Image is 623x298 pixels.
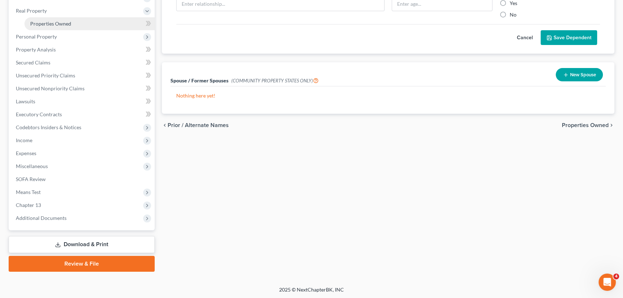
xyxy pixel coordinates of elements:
a: Unsecured Priority Claims [10,69,155,82]
span: Additional Documents [16,215,67,221]
span: Properties Owned [562,122,609,128]
a: Property Analysis [10,43,155,56]
button: chevron_left Prior / Alternate Names [162,122,229,128]
a: Properties Owned [24,17,155,30]
a: SOFA Review [10,173,155,186]
i: chevron_right [609,122,614,128]
label: No [510,11,517,18]
span: SOFA Review [16,176,46,182]
span: Properties Owned [30,21,71,27]
a: Download & Print [9,236,155,253]
span: Means Test [16,189,41,195]
span: Expenses [16,150,36,156]
span: Income [16,137,32,143]
span: Lawsuits [16,98,35,104]
a: Review & File [9,256,155,272]
span: Executory Contracts [16,111,62,117]
button: New Spouse [556,68,603,81]
span: Unsecured Nonpriority Claims [16,85,85,91]
a: Lawsuits [10,95,155,108]
span: Chapter 13 [16,202,41,208]
a: Unsecured Nonpriority Claims [10,82,155,95]
span: Codebtors Insiders & Notices [16,124,81,130]
iframe: Intercom live chat [599,274,616,291]
a: Executory Contracts [10,108,155,121]
span: Spouse / Former Spouses [170,77,228,83]
button: Save Dependent [541,30,597,45]
span: 4 [613,274,619,279]
span: (COMMUNITY PROPERTY STATES ONLY) [231,78,319,83]
span: Miscellaneous [16,163,48,169]
span: Secured Claims [16,59,50,66]
span: Prior / Alternate Names [168,122,229,128]
button: Cancel [509,31,541,45]
span: Personal Property [16,33,57,40]
span: Real Property [16,8,47,14]
span: Property Analysis [16,46,56,53]
button: Properties Owned chevron_right [562,122,614,128]
span: Unsecured Priority Claims [16,72,75,78]
p: Nothing here yet! [176,92,600,99]
i: chevron_left [162,122,168,128]
a: Secured Claims [10,56,155,69]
